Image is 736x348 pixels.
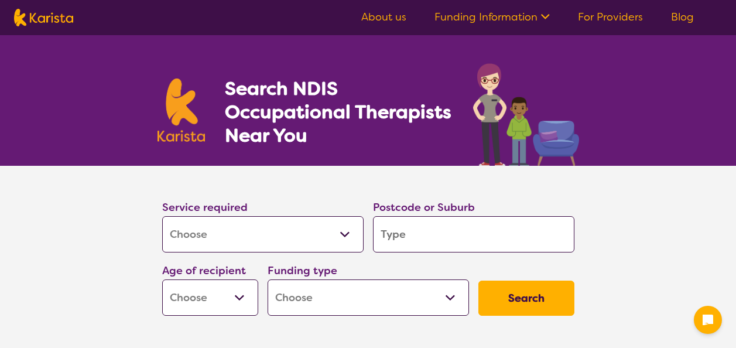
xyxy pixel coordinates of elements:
label: Postcode or Suburb [373,200,475,214]
a: For Providers [578,10,643,24]
button: Search [478,281,574,316]
a: About us [361,10,406,24]
a: Funding Information [434,10,550,24]
h1: Search NDIS Occupational Therapists Near You [225,77,453,147]
img: occupational-therapy [473,63,579,166]
a: Blog [671,10,694,24]
label: Funding type [268,264,337,278]
label: Age of recipient [162,264,246,278]
label: Service required [162,200,248,214]
input: Type [373,216,574,253]
img: Karista logo [14,9,73,26]
img: Karista logo [158,79,206,142]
